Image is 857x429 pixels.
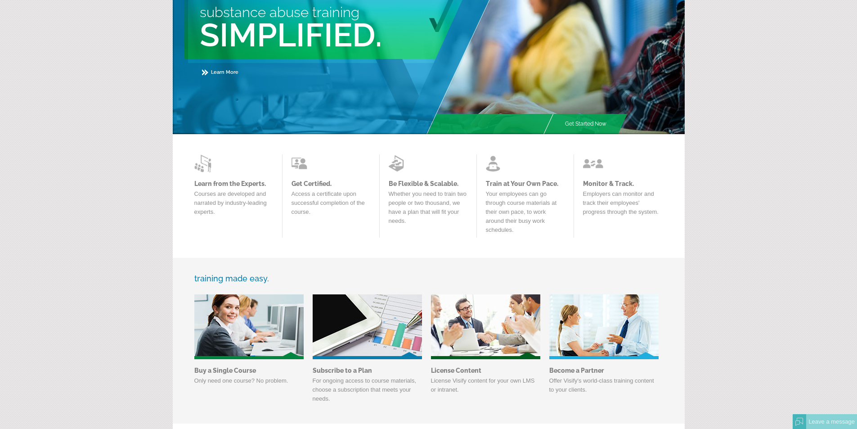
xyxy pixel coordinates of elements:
img: Become a Partner [549,294,659,359]
img: Learn from the Experts [292,154,312,172]
a: Buy a Single Course [194,367,304,374]
a: Be Flexible & Scalable. [389,180,467,187]
a: Become a Partner [549,367,659,374]
img: Buy a Single Course [194,294,304,359]
img: Subscribe to a Plan [313,294,422,359]
img: Learn from the Experts [583,154,603,172]
p: Courses are developed and narrated by industry-leading experts. [194,190,273,221]
img: Offline [795,418,803,426]
p: Offer Visify's world-class training content to your clients. [549,376,659,399]
a: License Content [431,367,540,374]
p: For ongoing access to course materials, choose a subscription that meets your needs. [313,376,422,408]
img: Learn from the Experts [486,154,506,172]
img: Content Licensing [431,294,540,359]
img: Learn from the Experts [194,154,215,172]
div: Leave a message [806,414,857,429]
a: Content Licensing [431,294,540,360]
h3: training made easy. [194,274,663,283]
a: Monitor & Track. [583,180,662,187]
p: Only need one course? No problem. [194,376,304,390]
p: Employers can monitor and track their employees' progress through the system. [583,190,662,221]
a: Become a Partner [549,294,659,360]
h3: Substance Abuse Training [200,4,512,20]
a: Subscribe to a Plan [313,367,422,374]
a: Get Started Now [554,114,618,134]
a: Learn from the Experts. [194,180,273,187]
a: Buy a Single Course [194,294,304,360]
h2: Simplified. [200,16,512,54]
a: Subscribe to a Plan [313,294,422,360]
a: Get Certified. [292,180,370,187]
p: Whether you need to train two people or two thousand, we have a plan that will fit your needs. [389,190,467,230]
p: Access a certificate upon successful completion of the course. [292,190,370,221]
img: Learn from the Experts [389,154,409,172]
a: Learn More [202,69,238,75]
p: License Visify content for your own LMS or intranet. [431,376,540,399]
a: Train at Your Own Pace. [486,180,565,187]
p: Your employees can go through course materials at their own pace, to work around their busy work ... [486,190,565,239]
